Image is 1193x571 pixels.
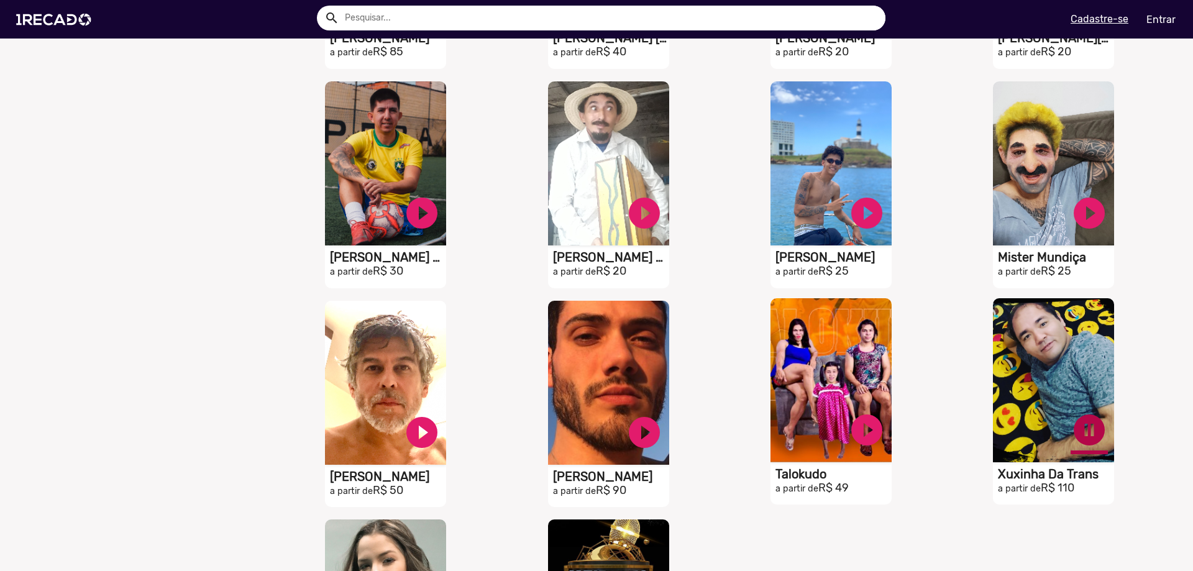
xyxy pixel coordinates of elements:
video: S1RECADO vídeos dedicados para fãs e empresas [325,301,446,465]
video: S1RECADO vídeos dedicados para fãs e empresas [993,298,1114,462]
h1: [PERSON_NAME] [775,250,892,265]
h2: R$ 49 [775,482,892,495]
h1: Xuxinha Da Trans [998,467,1114,482]
a: play_circle_filled [403,194,441,232]
video: S1RECADO vídeos dedicados para fãs e empresas [770,81,892,245]
a: play_circle_filled [1071,194,1108,232]
small: a partir de [998,47,1041,58]
h1: [PERSON_NAME] Show [553,250,669,265]
u: Cadastre-se [1071,13,1128,25]
a: play_circle_filled [626,194,663,232]
small: a partir de [998,483,1041,494]
a: play_circle_filled [626,414,663,451]
small: a partir de [553,47,596,58]
h2: R$ 90 [553,484,669,498]
h1: [PERSON_NAME] R9 [330,250,446,265]
a: play_circle_filled [848,411,885,449]
small: a partir de [330,486,373,496]
button: Example home icon [320,6,342,28]
small: a partir de [775,267,818,277]
video: S1RECADO vídeos dedicados para fãs e empresas [993,81,1114,245]
h2: R$ 85 [330,45,446,59]
h2: R$ 20 [998,45,1114,59]
h2: R$ 40 [553,45,669,59]
h2: R$ 50 [330,484,446,498]
h2: R$ 20 [553,265,669,278]
h2: R$ 30 [330,265,446,278]
h2: R$ 25 [998,265,1114,278]
h1: [PERSON_NAME] [330,469,446,484]
small: a partir de [553,267,596,277]
h1: Talokudo [775,467,892,482]
small: a partir de [330,267,373,277]
a: play_circle_filled [848,194,885,232]
small: a partir de [553,486,596,496]
small: a partir de [775,47,818,58]
h2: R$ 110 [998,482,1114,495]
small: a partir de [330,47,373,58]
video: S1RECADO vídeos dedicados para fãs e empresas [548,301,669,465]
a: Entrar [1138,9,1184,30]
input: Pesquisar... [336,6,885,30]
video: S1RECADO vídeos dedicados para fãs e empresas [770,298,892,462]
h1: Mister Mundiça [998,250,1114,265]
h2: R$ 25 [775,265,892,278]
mat-icon: Example home icon [324,11,339,25]
h1: [PERSON_NAME] [553,469,669,484]
a: pause_circle [1071,411,1108,449]
a: play_circle_filled [403,414,441,451]
video: S1RECADO vídeos dedicados para fãs e empresas [325,81,446,245]
small: a partir de [775,483,818,494]
video: S1RECADO vídeos dedicados para fãs e empresas [548,81,669,245]
h2: R$ 20 [775,45,892,59]
small: a partir de [998,267,1041,277]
